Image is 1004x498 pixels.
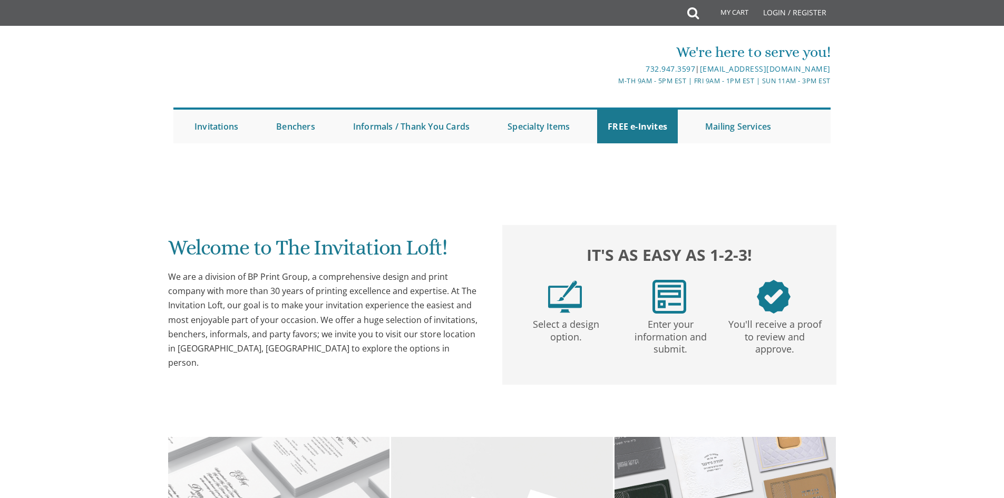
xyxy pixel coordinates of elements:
[393,42,831,63] div: We're here to serve you!
[513,243,826,267] h2: It's as easy as 1-2-3!
[168,270,481,370] div: We are a division of BP Print Group, a comprehensive design and print company with more than 30 y...
[646,64,695,74] a: 732.947.3597
[516,314,616,344] p: Select a design option.
[757,280,791,314] img: step3.png
[695,110,782,143] a: Mailing Services
[548,280,582,314] img: step1.png
[343,110,480,143] a: Informals / Thank You Cards
[597,110,678,143] a: FREE e-Invites
[393,63,831,75] div: |
[497,110,580,143] a: Specialty Items
[393,75,831,86] div: M-Th 9am - 5pm EST | Fri 9am - 1pm EST | Sun 11am - 3pm EST
[725,314,825,356] p: You'll receive a proof to review and approve.
[700,64,831,74] a: [EMAIL_ADDRESS][DOMAIN_NAME]
[184,110,249,143] a: Invitations
[652,280,686,314] img: step2.png
[620,314,720,356] p: Enter your information and submit.
[266,110,326,143] a: Benchers
[698,1,756,27] a: My Cart
[168,236,481,267] h1: Welcome to The Invitation Loft!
